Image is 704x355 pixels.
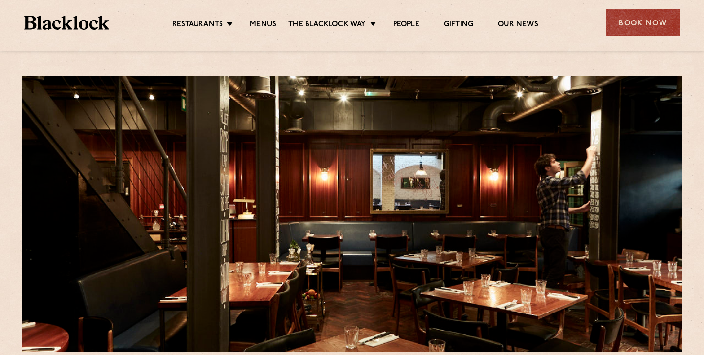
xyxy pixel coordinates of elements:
[393,20,419,31] a: People
[606,9,680,36] div: Book Now
[172,20,223,31] a: Restaurants
[288,20,366,31] a: The Blacklock Way
[250,20,276,31] a: Menus
[24,16,109,30] img: BL_Textured_Logo-footer-cropped.svg
[498,20,538,31] a: Our News
[444,20,473,31] a: Gifting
